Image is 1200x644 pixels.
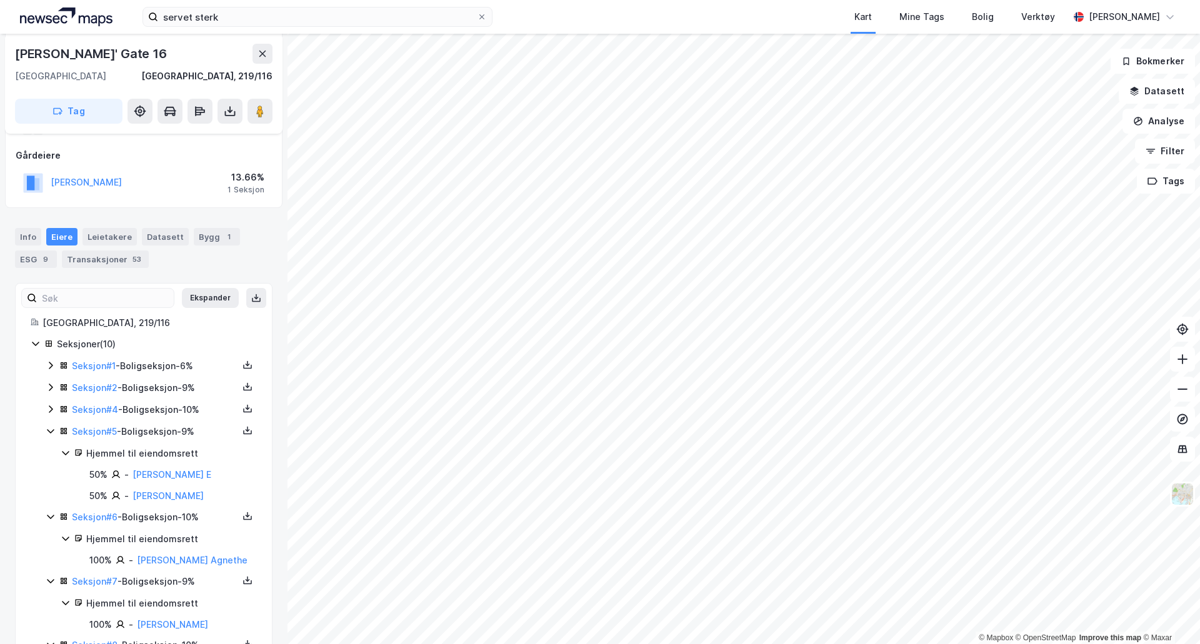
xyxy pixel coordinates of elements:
[1089,9,1160,24] div: [PERSON_NAME]
[72,402,238,417] div: - Boligseksjon - 10%
[89,617,112,632] div: 100%
[124,467,129,482] div: -
[72,576,117,587] a: Seksjon#7
[89,467,107,482] div: 50%
[72,574,238,589] div: - Boligseksjon - 9%
[227,185,264,195] div: 1 Seksjon
[86,446,257,461] div: Hjemmel til eiendomsrett
[15,69,106,84] div: [GEOGRAPHIC_DATA]
[89,553,112,568] div: 100%
[1119,79,1195,104] button: Datasett
[46,228,77,245] div: Eiere
[72,380,238,395] div: - Boligseksjon - 9%
[1135,139,1195,164] button: Filter
[86,596,257,611] div: Hjemmel til eiendomsrett
[72,424,238,439] div: - Boligseksjon - 9%
[37,289,174,307] input: Søk
[1016,633,1076,642] a: OpenStreetMap
[72,512,117,522] a: Seksjon#6
[132,490,204,501] a: [PERSON_NAME]
[182,288,239,308] button: Ekspander
[86,532,257,547] div: Hjemmel til eiendomsrett
[137,619,208,630] a: [PERSON_NAME]
[130,253,144,265] div: 53
[72,360,116,371] a: Seksjon#1
[1137,584,1200,644] iframe: Chat Widget
[72,426,117,437] a: Seksjon#5
[854,9,872,24] div: Kart
[1171,482,1194,506] img: Z
[39,253,52,265] div: 9
[15,250,57,268] div: ESG
[72,404,118,415] a: Seksjon#4
[899,9,944,24] div: Mine Tags
[1137,584,1200,644] div: Kontrollprogram for chat
[1021,9,1055,24] div: Verktøy
[42,315,257,330] div: [GEOGRAPHIC_DATA], 219/116
[1137,169,1195,194] button: Tags
[158,7,477,26] input: Søk på adresse, matrikkel, gårdeiere, leietakere eller personer
[82,228,137,245] div: Leietakere
[15,228,41,245] div: Info
[15,99,122,124] button: Tag
[57,337,257,352] div: Seksjoner ( 10 )
[142,228,189,245] div: Datasett
[227,170,264,185] div: 13.66%
[16,148,272,163] div: Gårdeiere
[194,228,240,245] div: Bygg
[129,617,133,632] div: -
[141,69,272,84] div: [GEOGRAPHIC_DATA], 219/116
[72,359,238,374] div: - Boligseksjon - 6%
[132,469,211,480] a: [PERSON_NAME] E
[137,555,247,565] a: [PERSON_NAME] Agnethe
[972,9,994,24] div: Bolig
[1111,49,1195,74] button: Bokmerker
[124,488,129,503] div: -
[129,553,133,568] div: -
[72,382,117,393] a: Seksjon#2
[62,250,149,268] div: Transaksjoner
[89,488,107,503] div: 50%
[72,510,238,525] div: - Boligseksjon - 10%
[1079,633,1141,642] a: Improve this map
[20,7,112,26] img: logo.a4113a55bc3d86da70a041830d287a7e.svg
[979,633,1013,642] a: Mapbox
[222,230,235,243] div: 1
[1122,109,1195,134] button: Analyse
[15,44,169,64] div: [PERSON_NAME]' Gate 16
